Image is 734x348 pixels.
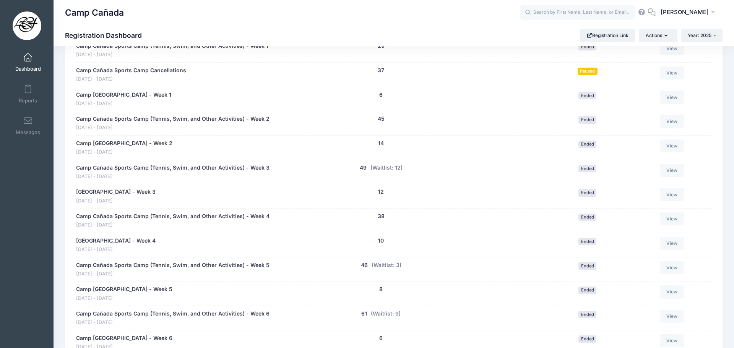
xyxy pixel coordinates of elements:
[660,261,684,274] a: View
[76,285,172,293] a: Camp [GEOGRAPHIC_DATA] - Week 5
[378,115,385,123] button: 45
[378,237,384,245] button: 10
[76,51,268,58] span: [DATE] - [DATE]
[660,188,684,201] a: View
[16,129,40,136] span: Messages
[578,262,596,269] span: Ended
[76,270,270,278] span: [DATE] - [DATE]
[660,139,684,152] a: View
[76,91,171,99] a: Camp [GEOGRAPHIC_DATA] - Week 1
[76,319,270,326] span: [DATE] - [DATE]
[76,295,172,302] span: [DATE] - [DATE]
[378,188,384,196] button: 12
[76,212,270,220] a: Camp Cañada Sports Camp (Tennis, Swim, and Other Activities) - Week 4
[578,311,596,318] span: Ended
[578,141,596,148] span: Ended
[578,189,596,196] span: Ended
[660,115,684,128] a: View
[660,212,684,225] a: View
[76,188,156,196] a: [GEOGRAPHIC_DATA] - Week 3
[13,11,41,40] img: Camp Cañada
[15,66,41,72] span: Dashboard
[76,334,172,342] a: Camp [GEOGRAPHIC_DATA] - Week 6
[76,76,186,83] span: [DATE] - [DATE]
[379,91,383,99] button: 6
[19,97,37,104] span: Reports
[660,66,684,79] a: View
[660,91,684,104] a: View
[76,173,270,180] span: [DATE] - [DATE]
[660,310,684,323] a: View
[520,5,635,20] input: Search by First Name, Last Name, or Email...
[578,335,596,343] span: Ended
[578,116,596,123] span: Ended
[639,29,677,42] button: Actions
[76,164,270,172] a: Camp Cañada Sports Camp (Tennis, Swim, and Other Activities) - Week 3
[379,285,383,293] button: 8
[76,261,270,269] a: Camp Cañada Sports Camp (Tennis, Swim, and Other Activities) - Week 5
[361,310,367,318] button: 61
[660,42,684,55] a: View
[578,286,596,294] span: Ended
[10,49,46,76] a: Dashboard
[656,4,723,21] button: [PERSON_NAME]
[370,164,403,172] button: (Waitlist: 12)
[660,237,684,250] a: View
[661,8,709,16] span: [PERSON_NAME]
[76,310,270,318] a: Camp Cañada Sports Camp (Tennis, Swim, and Other Activities) - Week 6
[371,310,401,318] button: (Waitlist: 9)
[378,42,385,50] button: 29
[65,31,148,39] h1: Registration Dashboard
[580,29,635,42] a: Registration Link
[660,164,684,177] a: View
[76,100,171,107] span: [DATE] - [DATE]
[76,237,156,245] a: [GEOGRAPHIC_DATA] - Week 4
[578,238,596,245] span: Ended
[361,261,368,269] button: 46
[378,139,384,147] button: 14
[65,4,124,21] h1: Camp Cañada
[76,246,156,253] span: [DATE] - [DATE]
[578,68,598,75] span: Paused
[360,164,367,172] button: 49
[578,165,596,172] span: Ended
[76,66,186,74] a: Camp Cañada Sports Camp Cancellations
[76,149,172,156] span: [DATE] - [DATE]
[378,212,385,220] button: 38
[660,285,684,298] a: View
[379,334,383,342] button: 6
[578,214,596,221] span: Ended
[681,29,723,42] button: Year: 2025
[578,92,596,99] span: Ended
[10,81,46,107] a: Reports
[76,139,172,147] a: Camp [GEOGRAPHIC_DATA] - Week 2
[76,115,270,123] a: Camp Cañada Sports Camp (Tennis, Swim, and Other Activities) - Week 2
[378,66,384,74] button: 37
[76,42,268,50] a: Camp Cañada Sports Camp (Tennis, Swim, and Other Activities) - Week 1
[76,124,270,131] span: [DATE] - [DATE]
[76,222,270,229] span: [DATE] - [DATE]
[578,43,596,50] span: Ended
[372,261,401,269] button: (Waitlist: 3)
[10,112,46,139] a: Messages
[660,334,684,347] a: View
[76,197,156,205] span: [DATE] - [DATE]
[688,32,711,38] span: Year: 2025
